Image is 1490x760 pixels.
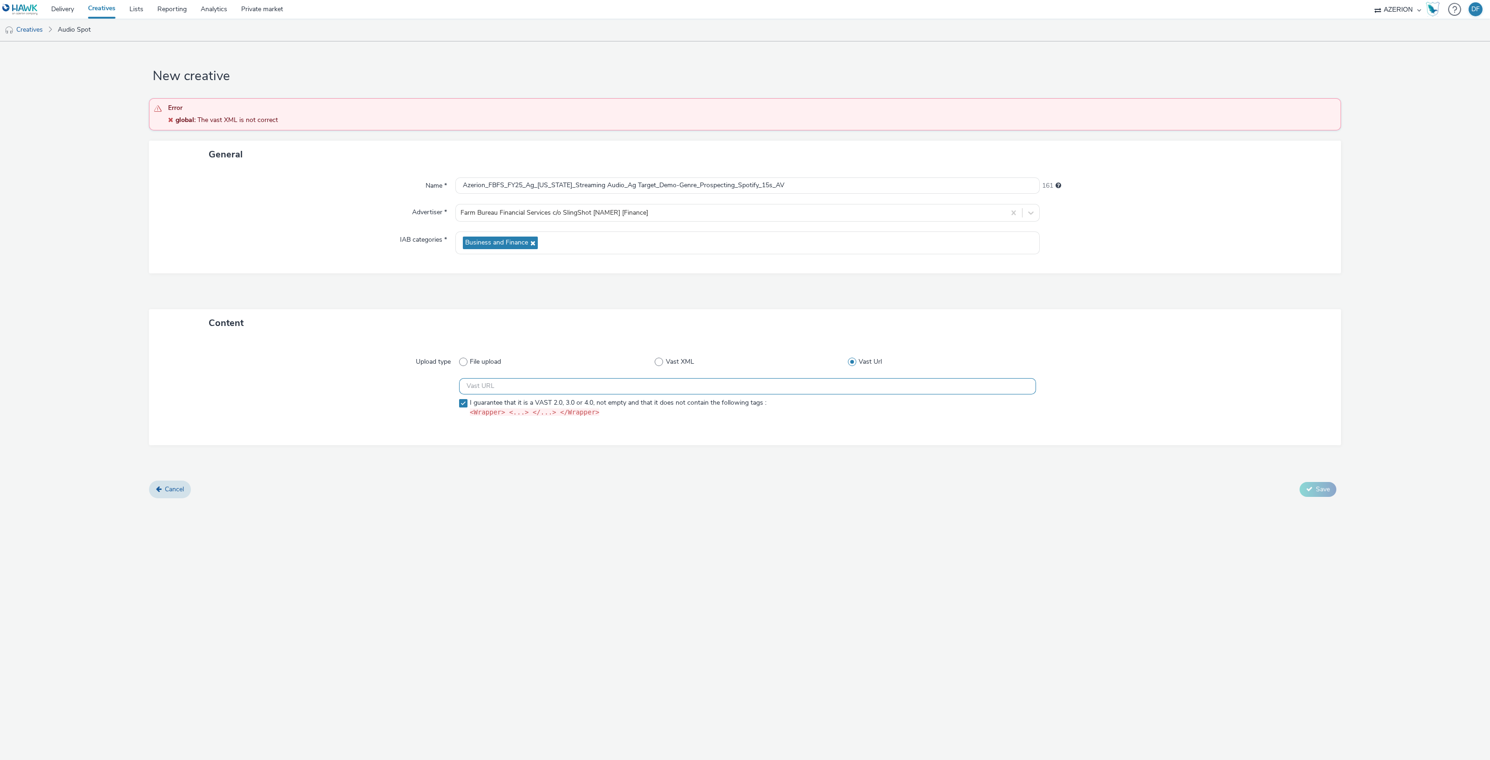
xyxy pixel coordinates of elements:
[470,357,501,366] span: File upload
[1426,2,1440,17] img: Hawk Academy
[1316,485,1330,494] span: Save
[1042,181,1053,190] span: 161
[1426,2,1443,17] a: Hawk Academy
[459,378,1036,394] input: Vast URL
[1056,181,1061,190] div: Maximum 255 characters
[455,177,1040,194] input: Name
[209,317,244,329] span: Content
[168,103,1331,115] span: Error
[1300,482,1336,497] button: Save
[176,115,196,124] strong: global :
[422,177,451,190] label: Name *
[412,353,454,366] label: Upload type
[470,398,766,418] span: I guarantee that it is a VAST 2.0, 3.0 or 4.0, not empty and that it does not contain the followi...
[149,68,1341,85] h1: New creative
[149,481,191,498] a: Cancel
[209,148,243,161] span: General
[5,26,14,35] img: audio
[2,4,38,15] img: undefined Logo
[666,357,694,366] span: Vast XML
[859,357,882,366] span: Vast Url
[1471,2,1480,16] div: DF
[408,204,451,217] label: Advertiser *
[53,19,95,41] a: Audio Spot
[465,239,528,247] span: Business and Finance
[396,231,451,244] label: IAB categories *
[165,485,184,494] span: Cancel
[470,408,599,416] code: <Wrapper> <...> </...> </Wrapper>
[196,115,278,124] span: The vast XML is not correct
